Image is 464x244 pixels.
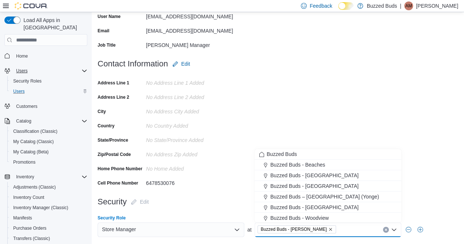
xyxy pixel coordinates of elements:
span: My Catalog (Beta) [13,149,49,155]
span: Security Roles [10,77,87,85]
span: Catalog [13,117,87,125]
span: My Catalog (Classic) [10,137,87,146]
span: Buzzed Buds - Pickering [257,225,336,233]
span: Users [10,87,87,96]
span: Buzzed Buds - [GEOGRAPHIC_DATA] [270,204,359,211]
button: Promotions [7,157,90,167]
button: My Catalog (Beta) [7,147,90,157]
span: Inventory Count [13,194,44,200]
button: Users [13,66,30,75]
span: Buzzed Buds - Woodview [270,214,329,222]
button: My Catalog (Classic) [7,136,90,147]
span: Users [16,68,28,74]
button: Users [1,66,90,76]
a: Users [10,87,28,96]
label: Email [98,28,109,34]
label: City [98,109,106,114]
span: Manifests [10,214,87,222]
label: State/Province [98,137,128,143]
button: Open list of options [234,227,240,233]
span: Inventory [16,174,34,180]
p: Buzzed Buds [367,1,397,10]
label: User Name [98,14,121,19]
a: Inventory Count [10,193,47,202]
a: Purchase Orders [10,224,50,233]
p: | [400,1,401,10]
span: Buzzed Buds - [GEOGRAPHIC_DATA] [270,172,359,179]
div: No Address Zip added [146,149,244,157]
button: Catalog [13,117,34,125]
div: No Address Line 2 added [146,91,244,100]
span: Adjustments (Classic) [13,184,56,190]
button: Remove Buzzed Buds - Pickering from selection in this group [328,227,333,232]
span: Classification (Classic) [13,128,58,134]
span: Home [13,51,87,60]
span: Security Roles [13,78,41,84]
span: Inventory Manager (Classic) [10,203,87,212]
div: No State/Province Added [146,134,244,143]
label: Security Role [98,215,126,221]
span: Buzzed Buds - [GEOGRAPHIC_DATA] [270,182,359,190]
label: Zip/Postal Code [98,152,131,157]
span: Adjustments (Classic) [10,183,87,192]
span: Feedback [310,2,332,10]
button: Inventory [1,172,90,182]
span: Classification (Classic) [10,127,87,136]
button: Edit [169,57,193,71]
span: Inventory [13,172,87,181]
button: Buzzed Buds – [GEOGRAPHIC_DATA] (Yonge) [255,192,401,202]
span: My Catalog (Classic) [13,139,54,145]
input: Dark Mode [338,2,354,10]
button: Buzzed Buds - Woodview [255,213,401,223]
a: Adjustments (Classic) [10,183,59,192]
span: Edit [181,60,190,68]
div: at [98,222,458,237]
p: [PERSON_NAME] [416,1,458,10]
span: Manifests [13,215,32,221]
button: Catalog [1,116,90,126]
button: Edit [128,194,151,209]
div: 6478530076 [146,177,244,186]
span: Buzzed Buds [267,150,297,158]
span: Users [13,66,87,75]
button: Customers [1,101,90,112]
label: Country [98,123,114,129]
span: Home [16,53,28,59]
div: No Country Added [146,120,244,129]
span: Inventory Manager (Classic) [13,205,68,211]
span: Customers [13,102,87,111]
img: Cova [15,2,48,10]
div: No Home added [146,163,244,172]
span: Purchase Orders [10,224,87,233]
span: Promotions [13,159,36,165]
div: No Address City added [146,106,244,114]
a: Customers [13,102,40,111]
button: Clear input [383,227,389,233]
button: Buzzed Buds - [GEOGRAPHIC_DATA] [255,181,401,192]
span: Inventory Count [10,193,87,202]
span: Buzzed Buds - [PERSON_NAME] [261,226,327,233]
button: Inventory [13,172,37,181]
button: Inventory Manager (Classic) [7,203,90,213]
a: Home [13,52,31,61]
div: [EMAIL_ADDRESS][DOMAIN_NAME] [146,25,244,34]
label: Job Title [98,42,116,48]
h3: Contact Information [98,59,168,68]
button: Buzzed Buds - [GEOGRAPHIC_DATA] [255,202,401,213]
label: Address Line 1 [98,80,129,86]
div: Arial Maisonneuve [404,1,413,10]
button: Buzzed Buds [255,149,401,160]
a: Manifests [10,214,35,222]
span: Edit [140,198,149,205]
button: Inventory Count [7,192,90,203]
div: [PERSON_NAME] Manager [146,39,244,48]
div: No Address Line 1 added [146,77,244,86]
span: Users [13,88,25,94]
button: Users [7,86,90,96]
a: My Catalog (Beta) [10,148,52,156]
button: Classification (Classic) [7,126,90,136]
button: Adjustments (Classic) [7,182,90,192]
span: Store Manager [102,225,136,234]
h3: Security [98,197,127,206]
